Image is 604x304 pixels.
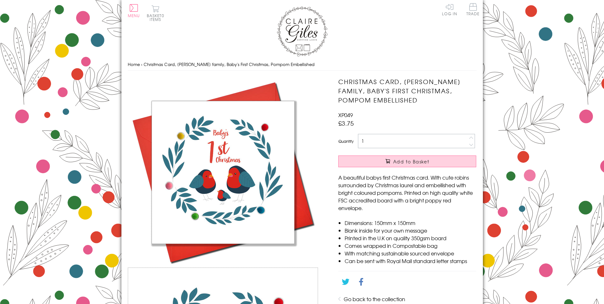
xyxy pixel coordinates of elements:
button: Basket0 items [147,5,164,21]
li: Dimensions: 150mm x 150mm [345,219,476,227]
button: Menu [128,4,140,17]
span: XP049 [338,111,353,119]
span: £3.75 [338,119,354,128]
span: Add to Basket [393,158,429,165]
li: Printed in the U.K on quality 350gsm board [345,234,476,242]
label: Quantity [338,138,354,144]
a: Log In [442,3,457,16]
button: Add to Basket [338,155,476,167]
img: Christmas Card, Robin family, Baby's First Christmas, Pompom Embellished [128,77,318,268]
a: Home [128,61,140,67]
li: Comes wrapped in Compostable bag [345,242,476,249]
h1: Christmas Card, [PERSON_NAME] family, Baby's First Christmas, Pompom Embellished [338,77,476,104]
span: Menu [128,13,140,18]
li: Can be sent with Royal Mail standard letter stamps [345,257,476,265]
p: A beautiful babys first Christmas card. With cute robins surrounded by Christmas laurel and embel... [338,174,476,212]
span: Christmas Card, [PERSON_NAME] family, Baby's First Christmas, Pompom Embellished [144,61,315,67]
a: Trade [466,3,480,17]
img: Claire Giles Greetings Cards [277,6,328,56]
nav: breadcrumbs [128,58,477,71]
span: 0 items [150,13,164,22]
li: Blank inside for your own message [345,227,476,234]
a: Go back to the collection [344,295,405,303]
span: Trade [466,3,480,16]
span: › [141,61,142,67]
li: With matching sustainable sourced envelope [345,249,476,257]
